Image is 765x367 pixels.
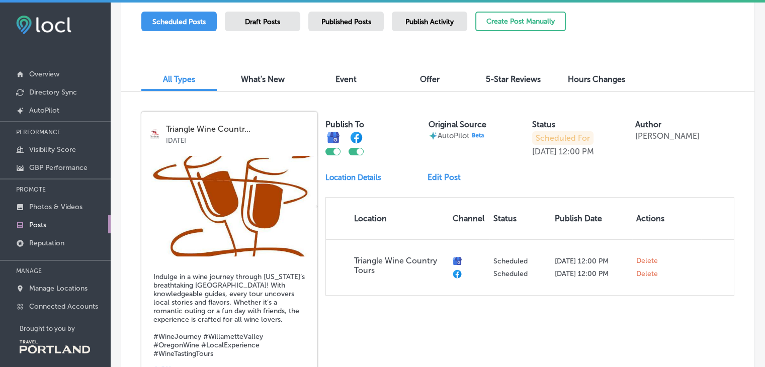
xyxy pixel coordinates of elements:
[153,272,305,358] h5: Indulge in a wine journey through [US_STATE]’s breathtaking [GEOGRAPHIC_DATA]! With knowledgeable...
[29,203,82,211] p: Photos & Videos
[438,131,487,140] p: AutoPilot
[29,163,88,172] p: GBP Performance
[428,172,469,182] a: Edit Post
[635,131,700,141] p: [PERSON_NAME]
[486,74,541,84] span: 5-Star Reviews
[568,74,625,84] span: Hours Changes
[489,198,551,239] th: Status
[325,120,364,129] label: Publish To
[29,221,46,229] p: Posts
[321,18,371,26] span: Published Posts
[636,269,658,279] span: Delete
[20,325,111,332] p: Brought to you by
[475,12,566,31] button: Create Post Manually
[405,18,454,26] span: Publish Activity
[493,257,547,265] p: Scheduled
[449,198,489,239] th: Channel
[429,120,486,129] label: Original Source
[559,147,594,156] p: 12:00 PM
[532,147,557,156] p: [DATE]
[29,239,64,247] p: Reputation
[635,120,661,129] label: Author
[20,340,90,353] img: Travel Portland
[166,125,310,134] p: Triangle Wine Countr...
[29,106,59,115] p: AutoPilot
[632,198,668,239] th: Actions
[152,18,206,26] span: Scheduled Posts
[420,74,440,84] span: Offer
[166,134,310,144] p: [DATE]
[335,74,357,84] span: Event
[29,88,77,97] p: Directory Sync
[469,131,487,139] img: Beta
[354,256,445,275] p: Triangle Wine Country Tours
[241,74,285,84] span: What's New
[29,70,59,78] p: Overview
[493,269,547,278] p: Scheduled
[29,302,98,311] p: Connected Accounts
[551,198,632,239] th: Publish Date
[148,128,161,140] img: logo
[555,269,628,278] p: [DATE] 12:00 PM
[532,131,593,145] p: Scheduled For
[636,256,658,265] span: Delete
[326,198,449,239] th: Location
[429,131,438,140] img: autopilot-icon
[532,120,555,129] label: Status
[245,18,280,26] span: Draft Posts
[29,145,76,154] p: Visibility Score
[141,156,317,256] img: 1752690326efc88b07-2ae2-4c87-a451-5068e90fcad7_unspecified-5.jpeg
[163,74,195,84] span: All Types
[16,16,71,34] img: fda3e92497d09a02dc62c9cd864e3231.png
[29,284,88,293] p: Manage Locations
[325,173,381,182] p: Location Details
[555,257,628,265] p: [DATE] 12:00 PM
